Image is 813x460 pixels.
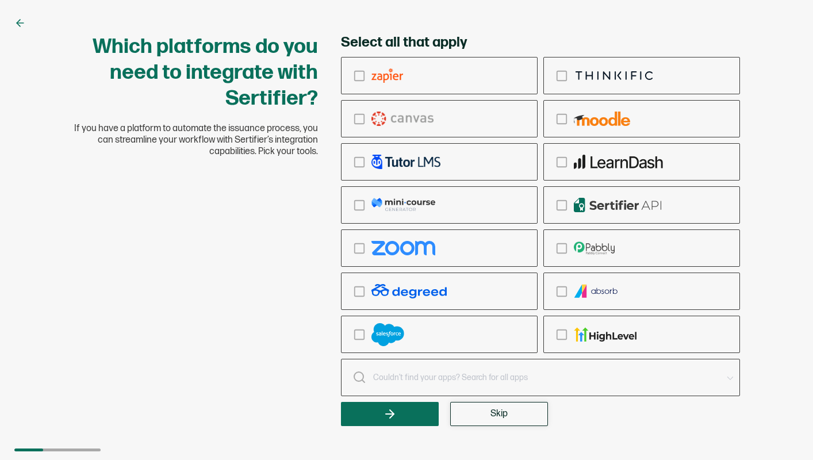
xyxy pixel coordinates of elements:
[574,284,619,298] img: absorb
[574,241,615,255] img: pabbly
[574,68,655,83] img: thinkific
[574,155,663,169] img: learndash
[574,112,630,126] img: moodle
[490,409,508,419] span: Skip
[574,327,636,342] img: gohighlevel
[371,284,447,298] img: degreed
[574,198,662,212] img: api
[371,323,404,346] img: salesforce
[73,123,318,158] span: If you have a platform to automate the issuance process, you can streamline your workflow with Se...
[450,402,548,426] button: Skip
[73,34,318,112] h1: Which platforms do you need to integrate with Sertifier?
[341,57,740,353] div: checkbox-group
[756,405,813,460] iframe: Chat Widget
[371,155,440,169] img: tutor
[371,112,434,126] img: canvas
[371,198,435,212] img: mcg
[371,241,435,255] img: zoom
[371,68,403,83] img: zapier
[341,359,740,396] input: Couldn’t find your apps? Search for all apps
[341,34,467,51] span: Select all that apply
